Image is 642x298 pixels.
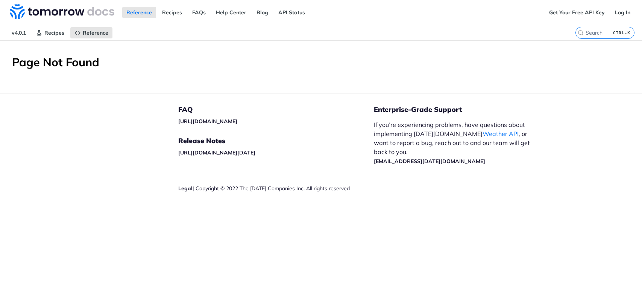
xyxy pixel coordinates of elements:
[32,27,68,38] a: Recipes
[178,149,255,156] a: [URL][DOMAIN_NAME][DATE]
[483,130,519,138] a: Weather API
[374,120,538,165] p: If you’re experiencing problems, have questions about implementing [DATE][DOMAIN_NAME] , or want ...
[178,185,193,192] a: Legal
[274,7,309,18] a: API Status
[611,29,632,37] kbd: CTRL-K
[10,4,114,19] img: Tomorrow.io Weather API Docs
[611,7,634,18] a: Log In
[374,158,485,165] a: [EMAIL_ADDRESS][DATE][DOMAIN_NAME]
[212,7,250,18] a: Help Center
[178,118,237,125] a: [URL][DOMAIN_NAME]
[8,27,30,38] span: v4.0.1
[83,29,108,36] span: Reference
[70,27,112,38] a: Reference
[44,29,64,36] span: Recipes
[578,30,584,36] svg: Search
[188,7,210,18] a: FAQs
[122,7,156,18] a: Reference
[178,105,374,114] h5: FAQ
[374,105,550,114] h5: Enterprise-Grade Support
[178,185,374,192] div: | Copyright © 2022 The [DATE] Companies Inc. All rights reserved
[252,7,272,18] a: Blog
[158,7,186,18] a: Recipes
[545,7,609,18] a: Get Your Free API Key
[12,55,630,69] h1: Page Not Found
[178,136,374,145] h5: Release Notes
